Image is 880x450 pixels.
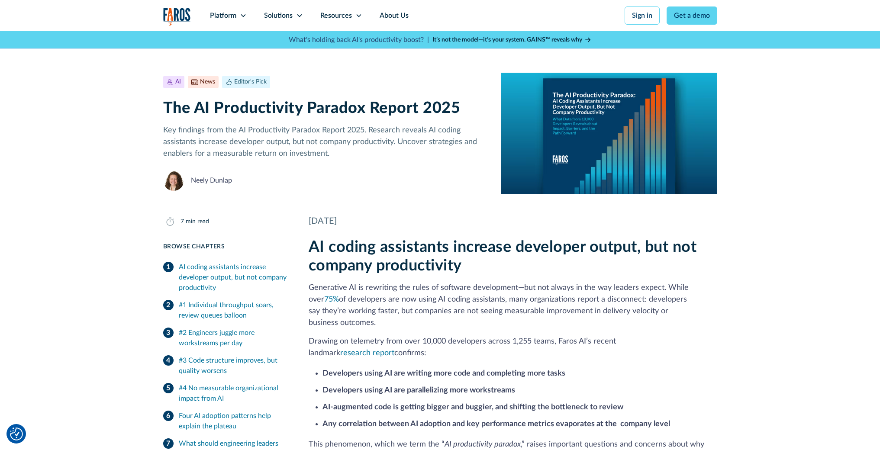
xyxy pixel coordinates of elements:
[179,300,288,321] div: #1 Individual throughput soars, review queues balloon
[10,427,23,440] img: Revisit consent button
[667,6,717,25] a: Get a demo
[432,35,592,45] a: It’s not the model—it’s your system. GAINS™ reveals why
[625,6,660,25] a: Sign in
[179,411,288,431] div: Four AI adoption patterns help explain the plateau
[163,352,288,379] a: #3 Code structure improves, but quality worsens
[181,217,184,226] div: 7
[309,215,717,228] div: [DATE]
[179,328,288,348] div: #2 Engineers juggle more workstreams per day
[324,296,339,303] a: 75%
[322,403,623,411] strong: AI-augmented code is getting bigger and buggier, and shifting the bottleneck to review
[163,99,487,118] h1: The AI Productivity Paradox Report 2025
[163,8,191,26] a: home
[264,10,293,21] div: Solutions
[340,349,394,357] a: research report
[163,407,288,435] a: Four AI adoption patterns help explain the plateau
[501,73,717,194] img: A report cover on a blue background. The cover reads:The AI Productivity Paradox: AI Coding Assis...
[200,77,215,87] div: News
[179,262,288,293] div: AI coding assistants increase developer output, but not company productivity
[186,217,209,226] div: min read
[163,8,191,26] img: Logo of the analytics and reporting company Faros.
[322,420,670,428] strong: Any correlation between AI adoption and key performance metrics evaporates at the company level
[320,10,352,21] div: Resources
[309,282,717,329] p: Generative AI is rewriting the rules of software development—but not always in the way leaders ex...
[163,125,487,160] p: Key findings from the AI Productivity Paradox Report 2025. Research reveals AI coding assistants ...
[163,324,288,352] a: #2 Engineers juggle more workstreams per day
[163,242,288,251] div: Browse Chapters
[289,35,429,45] p: What's holding back AI's productivity boost? |
[163,296,288,324] a: #1 Individual throughput soars, review queues balloon
[432,37,582,43] strong: It’s not the model—it’s your system. GAINS™ reveals why
[163,170,184,191] img: Neely Dunlap
[322,370,565,377] strong: Developers using AI are writing more code and completing more tasks
[210,10,236,21] div: Platform
[191,175,232,186] div: Neely Dunlap
[179,355,288,376] div: #3 Code structure improves, but quality worsens
[322,386,515,394] strong: Developers using AI are parallelizing more workstreams
[163,258,288,296] a: AI coding assistants increase developer output, but not company productivity
[234,77,267,87] div: Editor's Pick
[309,336,717,359] p: Drawing on telemetry from over 10,000 developers across 1,255 teams, Faros AI’s recent landmark c...
[179,383,288,404] div: #4 No measurable organizational impact from AI
[163,379,288,407] a: #4 No measurable organizational impact from AI
[10,427,23,440] button: Cookie Settings
[445,440,521,448] em: AI productivity paradox
[309,238,717,275] h2: AI coding assistants increase developer output, but not company productivity
[175,77,181,87] div: AI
